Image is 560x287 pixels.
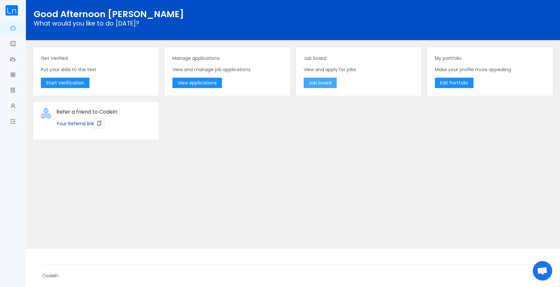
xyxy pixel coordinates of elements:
[34,8,184,20] span: Good Afternoon [PERSON_NAME]
[435,78,473,88] button: Edit Portfolio
[26,249,560,287] footer: Codeln
[10,84,16,98] a: icon: solution
[41,108,51,118] img: refer_vsdx9m.png
[94,118,104,129] button: icon: copy
[172,55,282,62] p: Manage applications
[10,100,16,113] a: icon: user
[56,108,151,116] div: Refer a friend to Codeln
[10,69,16,82] a: icon: appstore
[435,66,545,73] p: Make your profile more appealing
[56,118,151,129] p: Your Referral link
[533,261,552,281] div: Open chat
[172,66,282,73] p: View and manage job applications
[304,66,414,73] p: View and apply for jobs
[41,55,151,62] p: Get Verified
[172,78,222,88] button: View Applications
[10,22,16,36] a: icon: dashboard
[435,55,545,62] p: My portfolio
[10,38,16,51] a: icon: code
[10,53,16,67] a: icon: folder-open
[41,66,151,73] p: Put your skills to the test
[5,5,18,16] img: cropped.59e8b842.png
[304,55,414,62] p: Job board
[34,21,552,26] p: What would you like to do [DATE]?
[304,78,337,88] button: Job board
[41,78,89,88] button: Start Verification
